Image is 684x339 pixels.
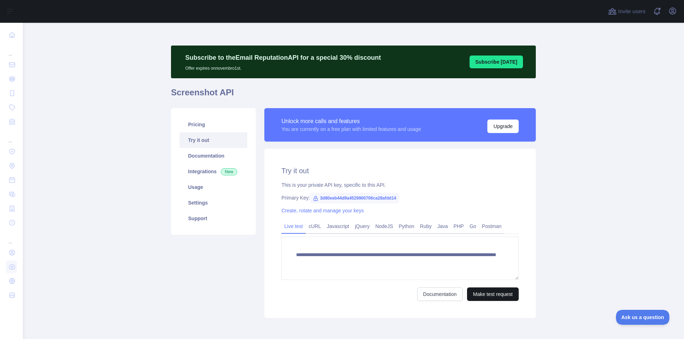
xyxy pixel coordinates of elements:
span: New [221,168,237,175]
a: Ruby [417,221,435,232]
button: Make test request [467,287,519,301]
a: Integrations New [180,164,247,179]
div: You are currently on a free plan with limited features and usage [281,126,421,133]
span: 3d80eeb44d9a4529900706ca28afdd14 [310,193,399,203]
h2: Try it out [281,166,519,176]
a: Java [435,221,451,232]
a: Python [396,221,417,232]
a: jQuery [352,221,372,232]
a: cURL [306,221,324,232]
a: Settings [180,195,247,211]
a: Postman [479,221,504,232]
a: PHP [451,221,467,232]
button: Subscribe [DATE] [470,55,523,68]
a: Documentation [180,148,247,164]
a: Javascript [324,221,352,232]
a: Go [467,221,479,232]
a: Create, rotate and manage your keys [281,208,364,213]
span: Invite users [618,7,646,16]
div: Unlock more calls and features [281,117,421,126]
p: Subscribe to the Email Reputation API for a special 30 % discount [185,53,381,63]
a: Support [180,211,247,226]
p: Offer expires on novembro 1st. [185,63,381,71]
iframe: Toggle Customer Support [616,310,670,325]
div: ... [6,43,17,57]
a: Usage [180,179,247,195]
a: Pricing [180,117,247,132]
a: Documentation [417,287,463,301]
h1: Screenshot API [171,87,536,104]
div: ... [6,129,17,144]
a: Try it out [180,132,247,148]
a: NodeJS [372,221,396,232]
div: ... [6,231,17,245]
div: Primary Key: [281,194,519,201]
button: Invite users [607,6,647,17]
button: Upgrade [487,120,519,133]
div: This is your private API key, specific to this API. [281,181,519,189]
a: Live test [281,221,306,232]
